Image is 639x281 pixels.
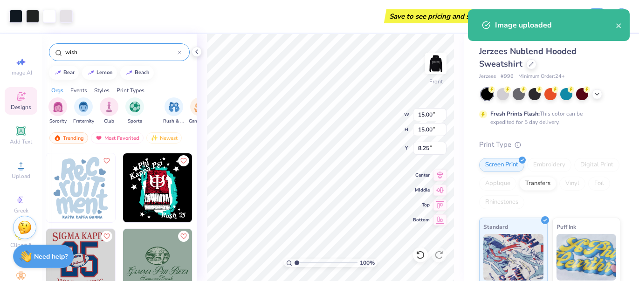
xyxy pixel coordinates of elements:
[115,153,184,222] img: f974f7ef-76c1-45ff-bd0d-c5f19799a30b
[616,20,622,31] button: close
[413,172,430,178] span: Center
[46,153,115,222] img: 8f5abd49-da08-45b6-bab1-ef945c178068
[413,217,430,223] span: Bottom
[146,132,182,144] div: Newest
[34,252,68,261] strong: Need help?
[512,7,580,26] input: Untitled Design
[82,66,117,80] button: lemon
[557,222,576,232] span: Puff Ink
[100,97,118,125] div: filter for Club
[104,102,114,112] img: Club Image
[574,158,619,172] div: Digital Print
[163,97,185,125] button: filter button
[73,118,94,125] span: Fraternity
[53,102,63,112] img: Sorority Image
[95,135,103,141] img: most_fav.gif
[169,102,179,112] img: Rush & Bid Image
[73,97,94,125] button: filter button
[128,118,142,125] span: Sports
[483,222,508,232] span: Standard
[48,97,67,125] div: filter for Sorority
[479,158,524,172] div: Screen Print
[426,54,445,73] img: Front
[192,153,261,222] img: 1ca0d156-adc1-40b1-ae51-5140871f0b23
[189,97,210,125] div: filter for Game Day
[49,118,67,125] span: Sorority
[100,97,118,125] button: filter button
[54,70,62,75] img: trend_line.gif
[12,172,30,180] span: Upload
[63,70,75,75] div: bear
[194,102,205,112] img: Game Day Image
[559,177,585,191] div: Vinyl
[130,102,140,112] img: Sports Image
[120,66,154,80] button: beach
[429,77,443,86] div: Front
[527,158,571,172] div: Embroidery
[11,103,31,111] span: Designs
[501,73,514,81] span: # 996
[479,195,524,209] div: Rhinestones
[117,86,144,95] div: Print Types
[87,70,95,75] img: trend_line.gif
[54,135,61,141] img: trending.gif
[163,97,185,125] div: filter for Rush & Bid
[189,118,210,125] span: Game Day
[490,110,605,126] div: This color can be expedited for 5 day delivery.
[101,231,112,242] button: Like
[48,97,67,125] button: filter button
[163,118,185,125] span: Rush & Bid
[125,97,144,125] div: filter for Sports
[518,73,565,81] span: Minimum Order: 24 +
[125,70,133,75] img: trend_line.gif
[386,9,507,23] div: Save to see pricing and shipping
[96,70,113,75] div: lemon
[70,86,87,95] div: Events
[178,231,189,242] button: Like
[51,86,63,95] div: Orgs
[78,102,89,112] img: Fraternity Image
[49,132,88,144] div: Trending
[125,97,144,125] button: filter button
[189,97,210,125] button: filter button
[519,177,557,191] div: Transfers
[10,69,32,76] span: Image AI
[588,177,610,191] div: Foil
[14,207,28,214] span: Greek
[413,187,430,193] span: Middle
[495,20,616,31] div: Image uploaded
[104,118,114,125] span: Club
[10,138,32,145] span: Add Text
[490,110,540,117] strong: Fresh Prints Flash:
[479,177,516,191] div: Applique
[101,155,112,166] button: Like
[135,70,150,75] div: beach
[123,153,192,222] img: 38cc644c-8d2f-4135-9e77-c8fa9ce2c5ea
[73,97,94,125] div: filter for Fraternity
[151,135,158,141] img: Newest.gif
[91,132,144,144] div: Most Favorited
[413,202,430,208] span: Top
[49,66,79,80] button: bear
[64,48,178,57] input: Try "Alpha"
[479,73,496,81] span: Jerzees
[557,234,617,281] img: Puff Ink
[479,139,620,150] div: Print Type
[94,86,110,95] div: Styles
[178,155,189,166] button: Like
[360,259,375,267] span: 100 %
[5,241,37,256] span: Clipart & logos
[483,234,543,281] img: Standard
